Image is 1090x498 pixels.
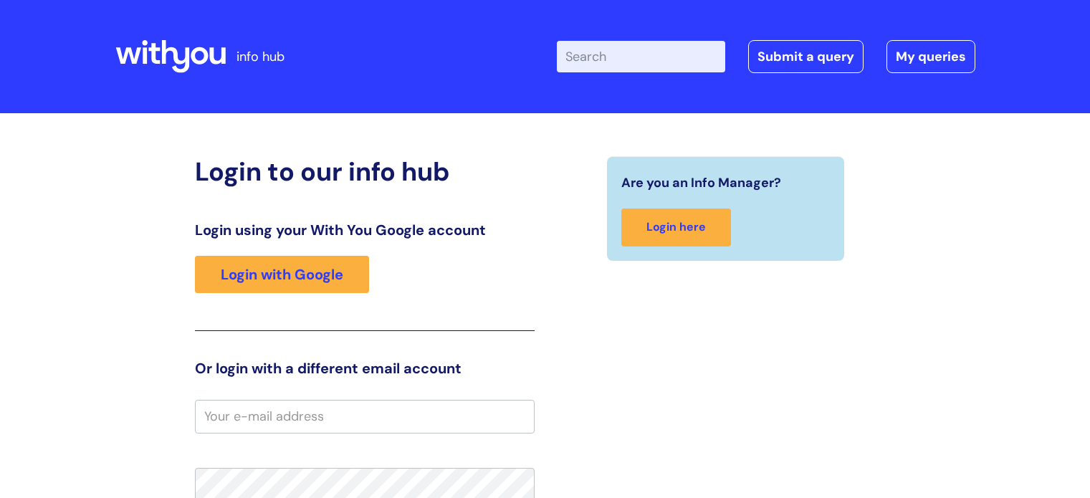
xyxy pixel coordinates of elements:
[195,156,535,187] h2: Login to our info hub
[236,45,285,68] p: info hub
[621,209,731,246] a: Login here
[195,360,535,377] h3: Or login with a different email account
[195,256,369,293] a: Login with Google
[557,41,725,72] input: Search
[886,40,975,73] a: My queries
[748,40,864,73] a: Submit a query
[195,400,535,433] input: Your e-mail address
[195,221,535,239] h3: Login using your With You Google account
[621,171,781,194] span: Are you an Info Manager?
